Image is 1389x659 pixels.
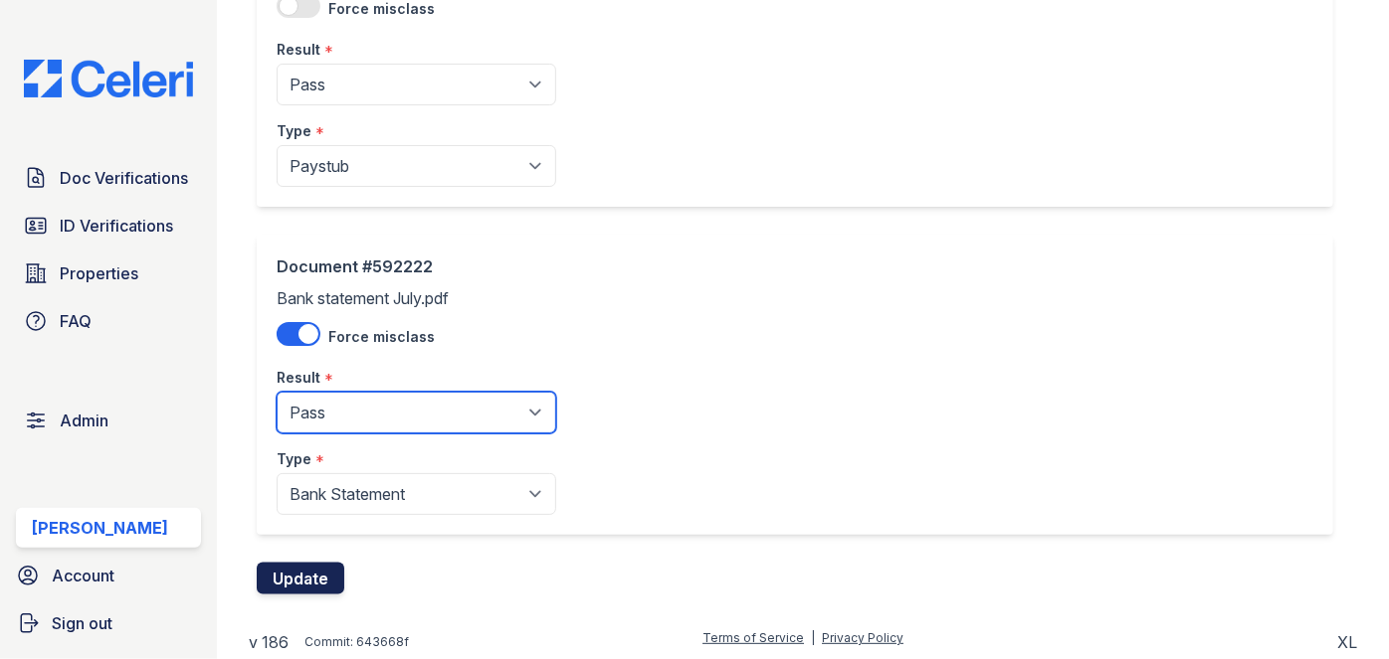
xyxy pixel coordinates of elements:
[277,368,320,388] label: Result
[8,556,209,595] a: Account
[16,401,201,440] a: Admin
[328,327,435,347] label: Force misclass
[249,630,289,654] a: v 186
[52,564,114,587] span: Account
[16,301,201,341] a: FAQ
[60,309,92,333] span: FAQ
[1337,630,1357,654] div: XL
[277,121,311,141] label: Type
[277,254,556,515] div: Bank statement July.pdf
[32,516,168,540] div: [PERSON_NAME]
[60,214,173,238] span: ID Verifications
[822,630,903,645] a: Privacy Policy
[257,563,344,594] button: Update
[277,254,556,278] div: Document #592222
[277,40,320,60] label: Result
[702,630,804,645] a: Terms of Service
[16,158,201,198] a: Doc Verifications
[8,60,209,97] img: CE_Logo_Blue-a8612792a0a2168367f1c8372b55b34899dd931a85d93a1a3d3e32e68fde9ad4.png
[52,611,112,635] span: Sign out
[16,253,201,293] a: Properties
[304,634,409,650] div: Commit: 643668f
[60,409,108,432] span: Admin
[277,449,311,469] label: Type
[811,630,815,645] div: |
[16,206,201,246] a: ID Verifications
[60,261,138,285] span: Properties
[8,603,209,643] a: Sign out
[60,166,188,190] span: Doc Verifications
